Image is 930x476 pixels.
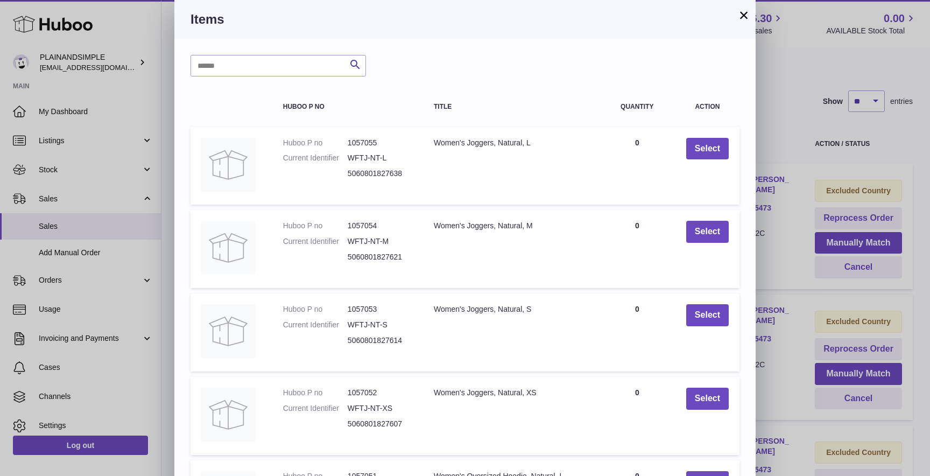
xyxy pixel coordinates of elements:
[283,153,348,163] dt: Current Identifier
[686,138,729,160] button: Select
[283,388,348,398] dt: Huboo P no
[599,377,675,455] td: 0
[348,169,412,179] dd: 5060801827638
[348,138,412,148] dd: 1057055
[348,153,412,163] dd: WFTJ-NT-L
[675,93,739,121] th: Action
[686,388,729,410] button: Select
[348,320,412,330] dd: WFTJ-NT-S
[348,419,412,429] dd: 5060801827607
[599,293,675,372] td: 0
[599,127,675,205] td: 0
[348,335,412,346] dd: 5060801827614
[434,138,588,148] div: Women's Joggers, Natural, L
[283,138,348,148] dt: Huboo P no
[201,304,255,358] img: Women's Joggers, Natural, S
[434,388,588,398] div: Women's Joggers, Natural, XS
[283,403,348,414] dt: Current Identifier
[348,221,412,231] dd: 1057054
[434,304,588,314] div: Women's Joggers, Natural, S
[283,221,348,231] dt: Huboo P no
[686,304,729,326] button: Select
[201,138,255,192] img: Women's Joggers, Natural, L
[348,403,412,414] dd: WFTJ-NT-XS
[599,93,675,121] th: Quantity
[201,221,255,275] img: Women's Joggers, Natural, M
[737,9,750,22] button: ×
[348,236,412,247] dd: WFTJ-NT-M
[348,304,412,314] dd: 1057053
[434,221,588,231] div: Women's Joggers, Natural, M
[283,320,348,330] dt: Current Identifier
[283,304,348,314] dt: Huboo P no
[348,252,412,262] dd: 5060801827621
[191,11,739,28] h3: Items
[348,388,412,398] dd: 1057052
[272,93,423,121] th: Huboo P no
[686,221,729,243] button: Select
[599,210,675,288] td: 0
[283,236,348,247] dt: Current Identifier
[423,93,599,121] th: Title
[201,388,255,442] img: Women's Joggers, Natural, XS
